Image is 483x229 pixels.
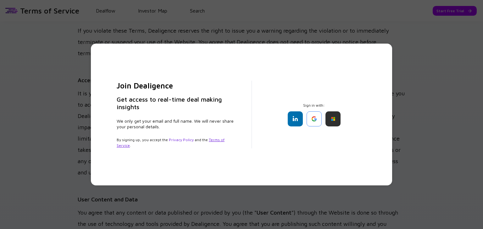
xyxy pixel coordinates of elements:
a: Privacy Policy [169,137,194,142]
div: By signing up, you accept the and the . [117,137,236,148]
h2: Join Dealigence [117,81,236,91]
div: Sign in with: [267,103,361,126]
h3: Get access to real-time deal making insights [117,96,236,111]
div: We only get your email and full name. We will never share your personal details. [117,118,236,130]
